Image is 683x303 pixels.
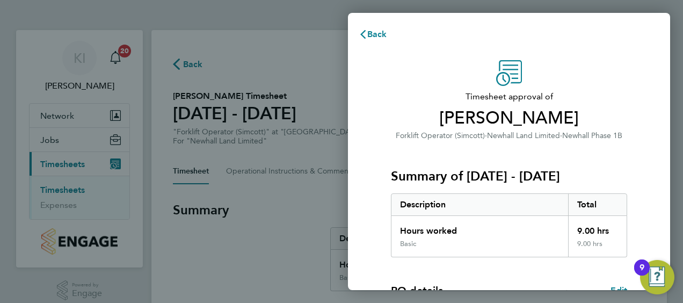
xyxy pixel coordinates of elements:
[391,193,627,257] div: Summary of 18 - 24 Aug 2025
[391,168,627,185] h3: Summary of [DATE] - [DATE]
[391,194,568,215] div: Description
[640,268,644,282] div: 9
[396,131,485,140] span: Forklift Operator (Simcott)
[568,240,627,257] div: 9.00 hrs
[391,283,443,298] h4: PO details
[485,131,487,140] span: ·
[348,24,398,45] button: Back
[391,107,627,129] span: [PERSON_NAME]
[562,131,622,140] span: Newhall Phase 1B
[611,284,627,297] a: Edit
[560,131,562,140] span: ·
[568,216,627,240] div: 9.00 hrs
[391,216,568,240] div: Hours worked
[568,194,627,215] div: Total
[640,260,674,294] button: Open Resource Center, 9 new notifications
[391,90,627,103] span: Timesheet approval of
[400,240,416,248] div: Basic
[487,131,560,140] span: Newhall Land Limited
[611,285,627,295] span: Edit
[367,29,387,39] span: Back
